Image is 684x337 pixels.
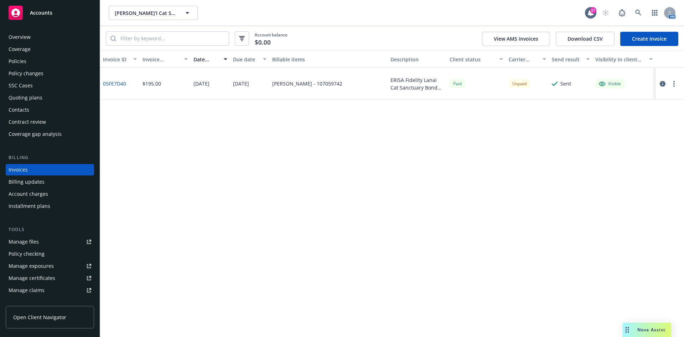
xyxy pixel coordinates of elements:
div: Invoice ID [103,56,129,63]
a: Accounts [6,3,94,23]
div: Policy checking [9,248,45,260]
a: Report a Bug [615,6,629,20]
a: Start snowing [598,6,613,20]
div: [DATE] [233,80,249,87]
button: Visibility in client dash [592,51,655,68]
a: Quoting plans [6,92,94,103]
a: Switch app [648,6,662,20]
div: Client status [450,56,495,63]
div: Installment plans [9,200,50,212]
a: Create Invoice [620,32,678,46]
a: Manage certificates [6,272,94,284]
a: Search [631,6,646,20]
div: Description [390,56,444,63]
a: Coverage gap analysis [6,128,94,140]
a: Manage BORs [6,297,94,308]
a: 05FE7D40 [103,80,126,87]
a: Installment plans [6,200,94,212]
button: Billable items [269,51,388,68]
div: Contacts [9,104,29,116]
a: Overview [6,31,94,43]
span: Open Client Navigator [13,313,66,321]
input: Filter by keyword... [116,32,229,45]
div: Due date [233,56,259,63]
button: Invoice amount [140,51,191,68]
button: Carrier status [506,51,549,68]
div: Unpaid [509,79,530,88]
div: Account charges [9,188,48,200]
div: Coverage [9,44,31,55]
div: Manage certificates [9,272,55,284]
a: Manage exposures [6,260,94,272]
div: Sent [560,80,571,87]
div: Send result [552,56,582,63]
div: Manage exposures [9,260,54,272]
div: Quoting plans [9,92,42,103]
a: SSC Cases [6,80,94,91]
div: SSC Cases [9,80,33,91]
a: Account charges [6,188,94,200]
button: Date issued [191,51,230,68]
a: Manage claims [6,285,94,296]
div: Billing [6,154,94,161]
span: [PERSON_NAME]'i Cat Sanctuary, Inc. [115,9,176,17]
button: Client status [447,51,506,68]
a: Manage files [6,236,94,247]
button: Invoice ID [100,51,140,68]
a: Policy changes [6,68,94,79]
div: Manage claims [9,285,45,296]
div: Billing updates [9,176,45,188]
a: Policies [6,56,94,67]
div: Paid [450,79,465,88]
div: Invoices [9,164,28,175]
span: Nova Assist [637,327,665,333]
button: [PERSON_NAME]'i Cat Sanctuary, Inc. [109,6,198,20]
a: Coverage [6,44,94,55]
button: Due date [230,51,270,68]
div: Visible [599,81,621,87]
button: Send result [549,51,592,68]
button: Description [388,51,447,68]
div: Policies [9,56,26,67]
div: Contract review [9,116,46,128]
a: Billing updates [6,176,94,188]
div: Tools [6,226,94,233]
svg: Search [110,36,116,41]
a: Invoices [6,164,94,175]
div: Invoice amount [142,56,180,63]
a: Contacts [6,104,94,116]
div: Coverage gap analysis [9,128,62,140]
button: Nova Assist [623,323,671,337]
div: Policy changes [9,68,43,79]
div: Manage files [9,236,39,247]
a: Policy checking [6,248,94,260]
div: Visibility in client dash [595,56,645,63]
div: [PERSON_NAME] - 107059742 [272,80,342,87]
div: Carrier status [509,56,539,63]
div: Overview [9,31,31,43]
div: Date issued [193,56,219,63]
div: Drag to move [623,323,632,337]
div: Manage BORs [9,297,42,308]
div: $195.00 [142,80,161,87]
a: Contract review [6,116,94,128]
div: Billable items [272,56,385,63]
button: Download CSV [556,32,615,46]
span: Account balance [255,32,287,45]
button: View AMS invoices [482,32,550,46]
div: 27 [590,7,596,14]
div: [DATE] [193,80,209,87]
div: ERISA Fidelity Lanai Cat Sanctuary Bond Amount: $50,000. Three Year Pre-Paid Premium Due [390,76,444,91]
span: Accounts [30,10,52,16]
span: $0.00 [255,38,271,47]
